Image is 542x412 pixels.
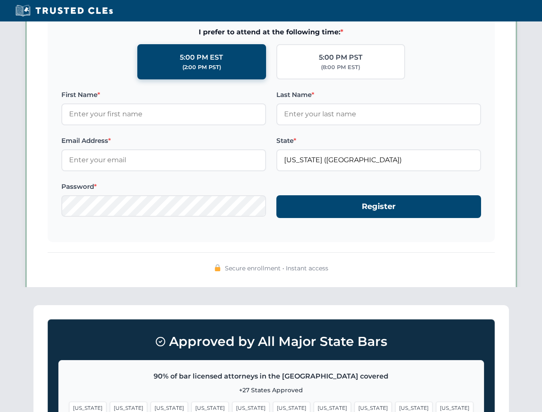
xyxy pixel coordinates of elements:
[61,136,266,146] label: Email Address
[276,103,481,125] input: Enter your last name
[61,27,481,38] span: I prefer to attend at the following time:
[69,385,473,395] p: +27 States Approved
[214,264,221,271] img: 🔒
[319,52,363,63] div: 5:00 PM PST
[225,264,328,273] span: Secure enrollment • Instant access
[61,103,266,125] input: Enter your first name
[276,90,481,100] label: Last Name
[58,330,484,353] h3: Approved by All Major State Bars
[321,63,360,72] div: (8:00 PM EST)
[276,149,481,171] input: Florida (FL)
[69,371,473,382] p: 90% of bar licensed attorneys in the [GEOGRAPHIC_DATA] covered
[180,52,223,63] div: 5:00 PM EST
[61,90,266,100] label: First Name
[13,4,115,17] img: Trusted CLEs
[61,149,266,171] input: Enter your email
[61,182,266,192] label: Password
[182,63,221,72] div: (2:00 PM PST)
[276,136,481,146] label: State
[276,195,481,218] button: Register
